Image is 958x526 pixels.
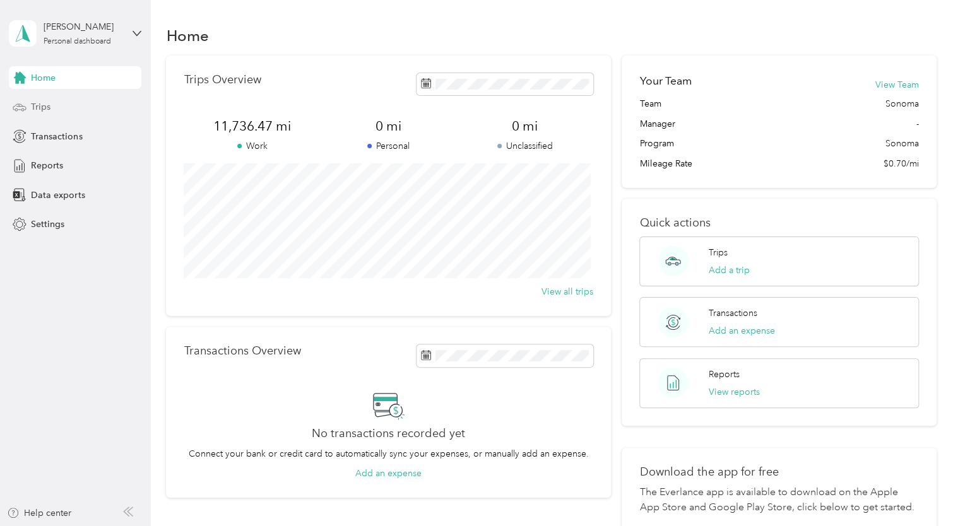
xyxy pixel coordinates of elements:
[166,29,208,42] h1: Home
[44,38,111,45] div: Personal dashboard
[875,78,919,91] button: View Team
[541,285,593,298] button: View all trips
[457,117,593,135] span: 0 mi
[709,368,740,381] p: Reports
[709,307,757,320] p: Transactions
[639,485,918,515] p: The Everlance app is available to download on the Apple App Store and Google Play Store, click be...
[709,324,775,337] button: Add an expense
[355,467,422,480] button: Add an expense
[31,71,56,85] span: Home
[31,159,63,172] span: Reports
[44,20,122,33] div: [PERSON_NAME]
[885,97,919,110] span: Sonoma
[31,130,82,143] span: Transactions
[321,139,457,153] p: Personal
[184,344,300,358] p: Transactions Overview
[189,447,589,460] p: Connect your bank or credit card to automatically sync your expenses, or manually add an expense.
[639,117,675,131] span: Manager
[709,246,728,259] p: Trips
[639,465,918,479] p: Download the app for free
[639,216,918,230] p: Quick actions
[916,117,919,131] span: -
[887,455,958,526] iframe: Everlance-gr Chat Button Frame
[639,157,692,170] span: Mileage Rate
[885,137,919,150] span: Sonoma
[184,117,320,135] span: 11,736.47 mi
[639,137,673,150] span: Program
[312,427,465,440] h2: No transactions recorded yet
[457,139,593,153] p: Unclassified
[884,157,919,170] span: $0.70/mi
[321,117,457,135] span: 0 mi
[709,385,760,399] button: View reports
[7,506,71,520] button: Help center
[31,189,85,202] span: Data exports
[184,73,261,86] p: Trips Overview
[639,73,691,89] h2: Your Team
[184,139,320,153] p: Work
[31,218,64,231] span: Settings
[709,264,750,277] button: Add a trip
[639,97,661,110] span: Team
[31,100,50,114] span: Trips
